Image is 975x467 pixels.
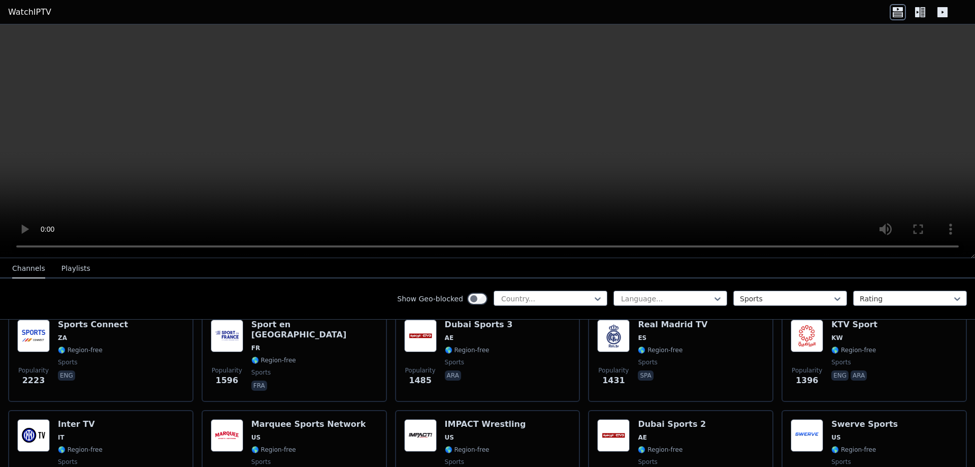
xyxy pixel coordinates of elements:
span: 🌎 Region-free [58,446,103,454]
p: ara [445,370,461,381]
button: Playlists [61,259,90,278]
p: ara [851,370,867,381]
span: 🌎 Region-free [58,346,103,354]
span: sports [251,368,271,377]
h6: Dubai Sports 3 [445,320,513,330]
span: IT [58,433,64,442]
img: Swerve Sports [791,419,823,452]
img: Inter TV [17,419,50,452]
h6: Sport en [GEOGRAPHIC_DATA] [251,320,378,340]
img: Dubai Sports 3 [404,320,437,352]
span: Popularity [18,366,49,375]
img: IMPACT Wrestling [404,419,437,452]
span: Popularity [598,366,629,375]
p: spa [638,370,653,381]
span: sports [831,358,851,366]
h6: Sports Connect [58,320,128,330]
span: ES [638,334,646,342]
span: 🌎 Region-free [638,346,682,354]
span: sports [445,358,464,366]
span: 🌎 Region-free [638,446,682,454]
span: sports [638,458,657,466]
p: eng [831,370,849,381]
span: 1596 [216,375,239,387]
span: ZA [58,334,67,342]
span: 🌎 Region-free [831,446,876,454]
span: Popularity [792,366,822,375]
p: fra [251,381,267,391]
span: sports [831,458,851,466]
p: eng [58,370,75,381]
img: KTV Sport [791,320,823,352]
span: sports [251,458,271,466]
span: AE [638,433,646,442]
a: WatchIPTV [8,6,51,18]
h6: KTV Sport [831,320,877,330]
img: Sport en France [211,320,243,352]
span: sports [58,358,77,366]
span: 🌎 Region-free [445,446,490,454]
h6: Dubai Sports 2 [638,419,706,429]
span: 1431 [602,375,625,387]
span: US [831,433,840,442]
span: sports [638,358,657,366]
span: 1485 [409,375,432,387]
span: sports [445,458,464,466]
span: Popularity [212,366,242,375]
button: Channels [12,259,45,278]
label: Show Geo-blocked [397,294,463,304]
img: Real Madrid TV [597,320,630,352]
h6: IMPACT Wrestling [445,419,526,429]
span: US [445,433,454,442]
span: Popularity [405,366,436,375]
span: 🌎 Region-free [831,346,876,354]
span: US [251,433,261,442]
span: KW [831,334,843,342]
span: 🌎 Region-free [251,446,296,454]
img: Sports Connect [17,320,50,352]
span: AE [445,334,453,342]
img: Dubai Sports 2 [597,419,630,452]
span: 2223 [22,375,45,387]
span: sports [58,458,77,466]
span: 🌎 Region-free [251,356,296,364]
h6: Inter TV [58,419,103,429]
h6: Swerve Sports [831,419,898,429]
img: Marquee Sports Network [211,419,243,452]
h6: Marquee Sports Network [251,419,366,429]
h6: Real Madrid TV [638,320,707,330]
span: 🌎 Region-free [445,346,490,354]
span: FR [251,344,260,352]
span: 1396 [796,375,819,387]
